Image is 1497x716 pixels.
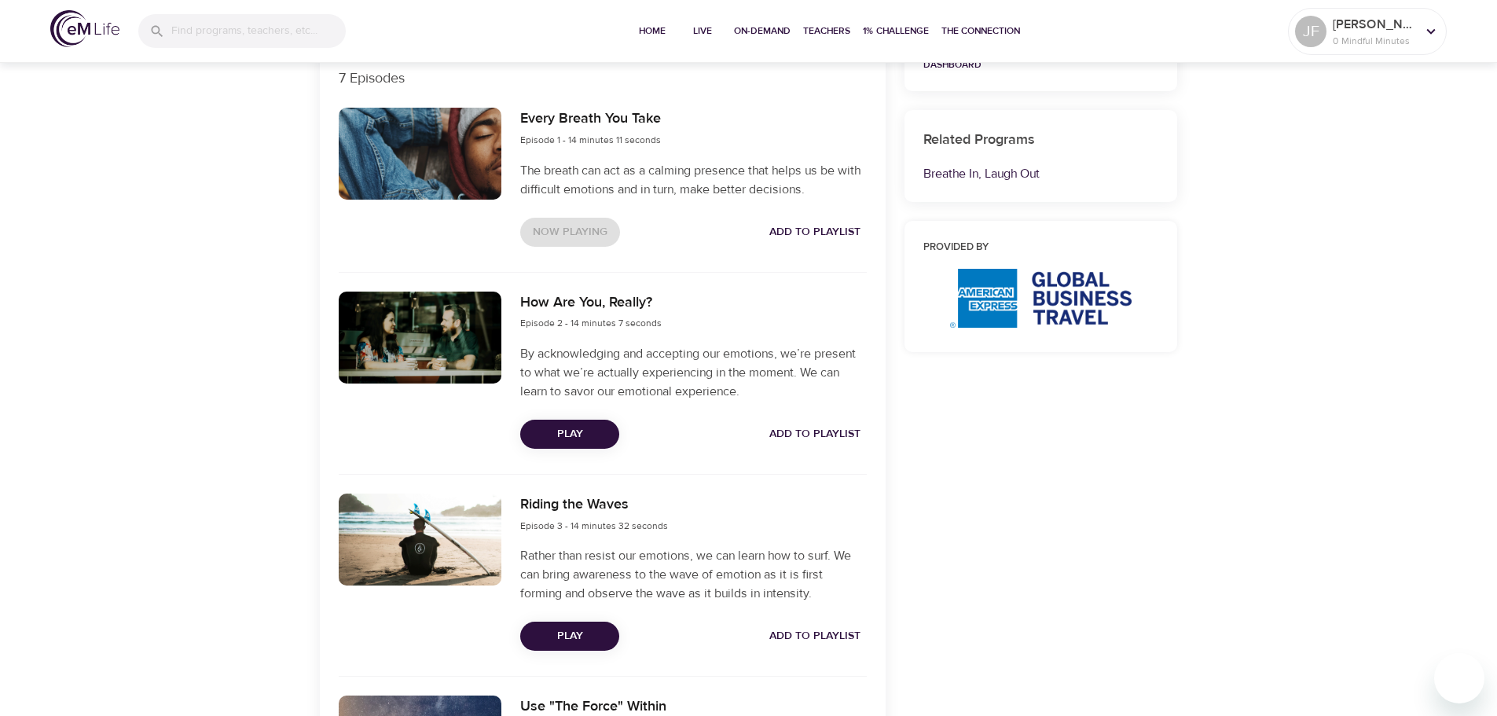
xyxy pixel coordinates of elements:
[520,622,619,651] button: Play
[803,23,850,39] span: Teachers
[1295,16,1326,47] div: JF
[50,10,119,47] img: logo
[533,626,607,646] span: Play
[763,218,867,247] button: Add to Playlist
[633,23,671,39] span: Home
[923,129,1159,152] h6: Related Programs
[520,494,668,516] h6: Riding the Waves
[734,23,791,39] span: On-Demand
[950,269,1132,328] img: AmEx%20GBT%20logo.png
[923,40,1129,71] a: View Dashboard
[769,626,860,646] span: Add to Playlist
[533,424,607,444] span: Play
[520,520,668,532] span: Episode 3 - 14 minutes 32 seconds
[769,222,860,242] span: Add to Playlist
[923,240,1159,256] h6: Provided by
[520,344,866,401] p: By acknowledging and accepting our emotions, we’re present to what we’re actually experiencing in...
[763,420,867,449] button: Add to Playlist
[763,622,867,651] button: Add to Playlist
[520,420,619,449] button: Play
[339,68,867,89] p: 7 Episodes
[520,292,662,314] h6: How Are You, Really?
[520,317,662,329] span: Episode 2 - 14 minutes 7 seconds
[520,108,661,130] h6: Every Breath You Take
[941,23,1020,39] span: The Connection
[520,546,866,603] p: Rather than resist our emotions, we can learn how to surf. We can bring awareness to the wave of ...
[769,424,860,444] span: Add to Playlist
[923,166,1040,182] a: Breathe In, Laugh Out
[1333,34,1416,48] p: 0 Mindful Minutes
[1333,15,1416,34] p: [PERSON_NAME] [PERSON_NAME]
[684,23,721,39] span: Live
[1434,653,1484,703] iframe: Button to launch messaging window
[520,161,866,199] p: The breath can act as a calming presence that helps us be with difficult emotions and in turn, ma...
[863,23,929,39] span: 1% Challenge
[171,14,346,48] input: Find programs, teachers, etc...
[520,134,661,146] span: Episode 1 - 14 minutes 11 seconds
